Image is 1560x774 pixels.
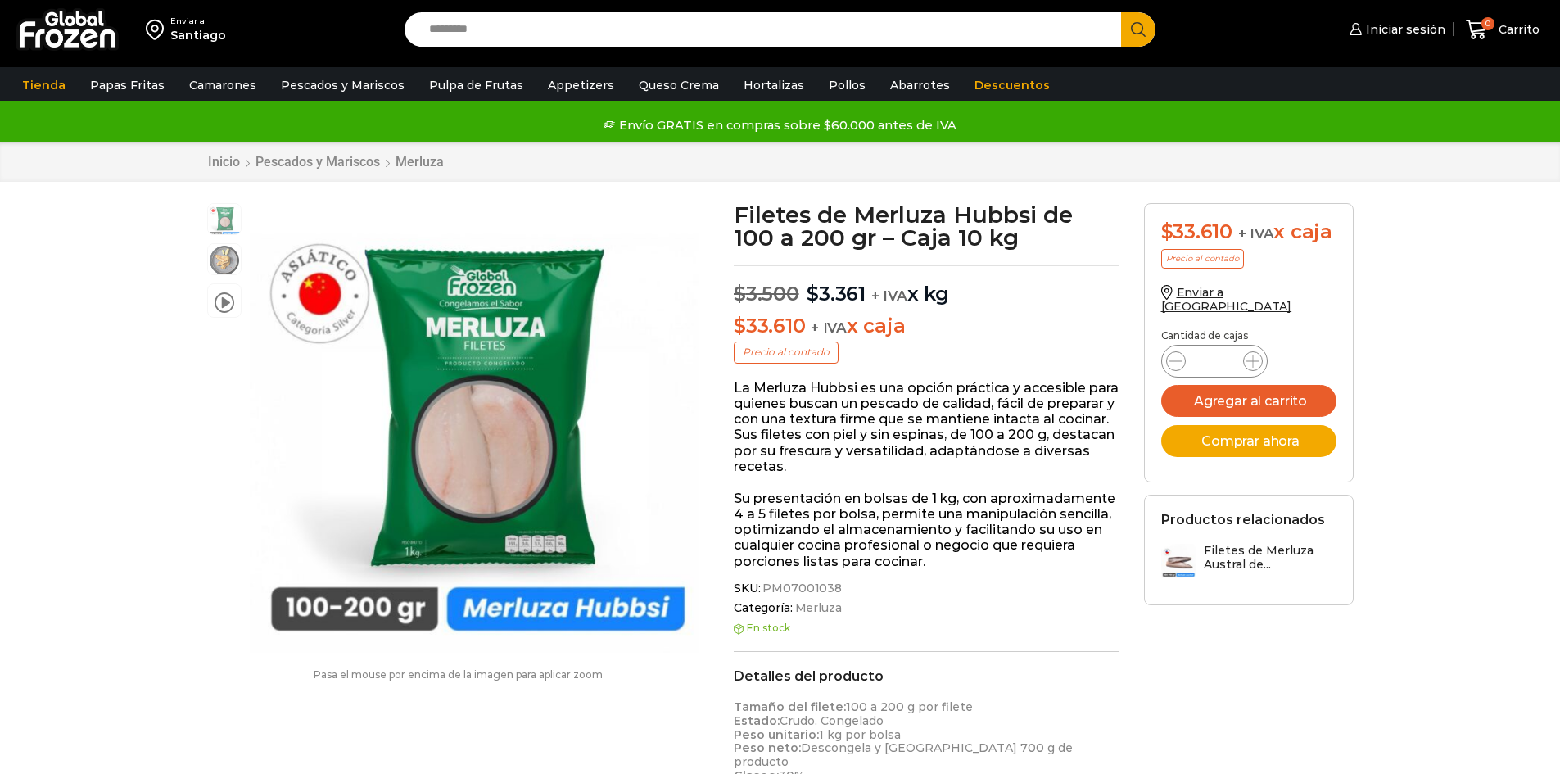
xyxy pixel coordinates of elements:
a: Pescados y Mariscos [273,70,413,101]
a: Enviar a [GEOGRAPHIC_DATA] [1161,285,1292,314]
p: Pasa el mouse por encima de la imagen para aplicar zoom [207,669,710,681]
p: La Merluza Hubbsi es una opción práctica y accesible para quienes buscan un pescado de calidad, f... [734,380,1119,474]
a: Appetizers [540,70,622,101]
a: Descuentos [966,70,1058,101]
span: + IVA [811,319,847,336]
p: Precio al contado [734,342,839,363]
p: Su presentación en bolsas de 1 kg, con aproximadamente 4 a 5 filetes por bolsa, permite una manip... [734,491,1119,569]
p: x kg [734,265,1119,306]
div: x caja [1161,220,1336,244]
strong: Peso unitario: [734,727,819,742]
span: 0 [1481,17,1494,30]
bdi: 33.610 [1161,220,1232,243]
img: filete de merluza [250,203,699,653]
a: Pescados y Mariscos [255,154,381,170]
a: Merluza [793,601,842,615]
a: Abarrotes [882,70,958,101]
a: 0 Carrito [1462,11,1544,49]
input: Product quantity [1199,350,1230,373]
span: $ [1161,220,1173,243]
p: x caja [734,315,1119,338]
span: PM07001038 [760,582,842,595]
a: Hortalizas [735,70,812,101]
p: En stock [734,622,1119,634]
a: Pollos [821,70,874,101]
p: Cantidad de cajas [1161,330,1336,342]
a: Merluza [395,154,445,170]
p: Precio al contado [1161,249,1244,269]
span: SKU: [734,582,1119,595]
span: $ [734,314,746,337]
nav: Breadcrumb [207,154,445,170]
span: plato-merluza [208,244,241,277]
span: Categoría: [734,601,1119,615]
button: Comprar ahora [1161,425,1336,457]
div: Santiago [170,27,226,43]
bdi: 33.610 [734,314,805,337]
bdi: 3.500 [734,282,799,306]
strong: Peso neto: [734,740,801,755]
span: + IVA [1238,225,1274,242]
a: Filetes de Merluza Austral de... [1161,544,1336,579]
a: Queso Crema [631,70,727,101]
a: Pulpa de Frutas [421,70,531,101]
img: address-field-icon.svg [146,16,170,43]
a: Iniciar sesión [1345,13,1445,46]
span: filete de merluza [208,204,241,237]
span: Carrito [1494,21,1540,38]
a: Camarones [181,70,265,101]
button: Agregar al carrito [1161,385,1336,417]
button: Search button [1121,12,1155,47]
span: $ [807,282,819,306]
a: Inicio [207,154,241,170]
span: + IVA [871,287,907,304]
h2: Detalles del producto [734,668,1119,684]
h2: Productos relacionados [1161,512,1325,527]
h1: Filetes de Merluza Hubbsi de 100 a 200 gr – Caja 10 kg [734,203,1119,249]
span: Iniciar sesión [1362,21,1445,38]
div: 1 / 3 [250,203,699,653]
h3: Filetes de Merluza Austral de... [1204,544,1336,572]
span: $ [734,282,746,306]
a: Tienda [14,70,74,101]
div: Enviar a [170,16,226,27]
strong: Estado: [734,713,780,728]
strong: Tamaño del filete: [734,699,846,714]
bdi: 3.361 [807,282,866,306]
a: Papas Fritas [82,70,173,101]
